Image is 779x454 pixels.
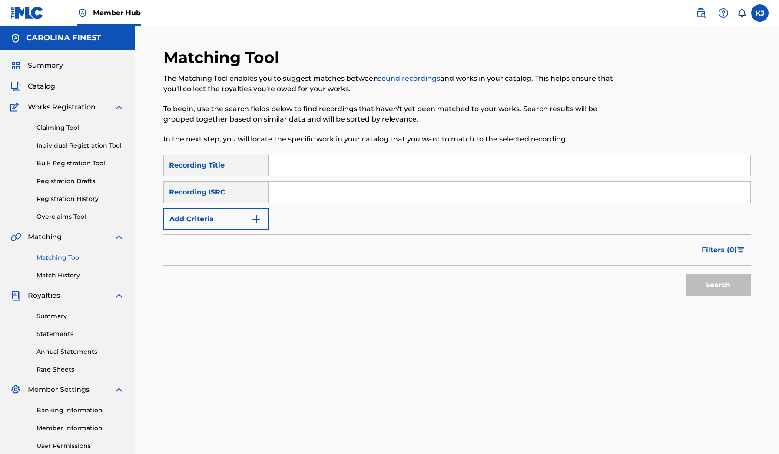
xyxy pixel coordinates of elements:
a: Public Search [692,4,709,22]
p: To begin, use the search fields below to find recordings that haven't yet been matched to your wo... [163,104,616,125]
img: Catalog [10,81,21,92]
span: Member Settings [28,385,90,395]
img: Top Rightsholder [77,8,88,18]
a: Overclaims Tool [36,212,124,221]
a: Summary [36,312,124,321]
div: Notifications [737,9,746,17]
img: Matching [10,232,21,242]
span: Member Hub [93,8,141,18]
a: Bulk Registration Tool [36,159,124,168]
a: CatalogCatalog [10,81,55,92]
img: filter [737,247,745,253]
img: expand [114,232,124,242]
a: SummarySummary [10,60,63,71]
p: The Matching Tool enables you to suggest matches between and works in your catalog. This helps en... [163,73,616,94]
span: Works Registration [28,102,96,112]
a: Annual Statements [36,347,124,356]
a: Match History [36,271,124,280]
img: Accounts [10,33,21,43]
a: Member Information [36,424,124,433]
img: search [696,8,706,18]
img: help [718,8,729,18]
a: sound recordings [378,74,440,82]
span: Royalties [28,290,60,301]
h2: Matching Tool [163,48,284,67]
p: In the next step, you will locate the specific work in your catalog that you want to match to the... [163,134,616,145]
img: 9d2ae6d4665cec9f34b9.svg [251,214,262,224]
a: Rate Sheets [36,365,124,374]
a: Matching Tool [36,253,124,262]
a: Statements [36,329,124,339]
div: User Menu [751,4,769,22]
img: expand [114,102,124,112]
a: Registration History [36,194,124,204]
h5: CAROLINA FINEST [26,33,101,43]
form: Search Form [163,155,751,300]
img: MLC Logo [10,7,44,19]
img: Member Settings [10,385,21,395]
iframe: Chat Widget [736,412,779,454]
a: Registration Drafts [36,177,124,186]
img: expand [114,385,124,395]
span: Summary [28,60,63,71]
img: expand [114,290,124,301]
a: User Permissions [36,441,124,451]
a: Banking Information [36,406,124,415]
button: Filters (0) [696,239,751,261]
div: Help [715,4,732,22]
img: Summary [10,60,21,71]
a: Claiming Tool [36,123,124,132]
button: Add Criteria [163,208,269,230]
span: Matching [28,232,62,242]
span: Filters ( 0 ) [702,245,737,255]
img: Royalties [10,290,21,301]
span: Catalog [28,81,55,92]
a: Individual Registration Tool [36,141,124,150]
img: Works Registration [10,102,22,112]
